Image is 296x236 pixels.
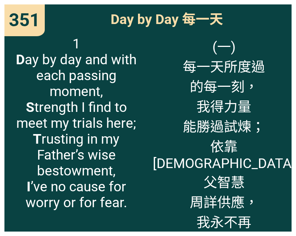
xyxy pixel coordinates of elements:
b: I [27,179,31,195]
span: Day by Day 每一天 [111,8,223,28]
span: 1 ay by day and with each passing moment, trength I find to meet my trials here; rusting in my Fa... [9,36,143,211]
b: T [33,131,41,147]
b: S [26,99,34,115]
b: D [16,52,25,68]
span: 351 [9,10,40,31]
